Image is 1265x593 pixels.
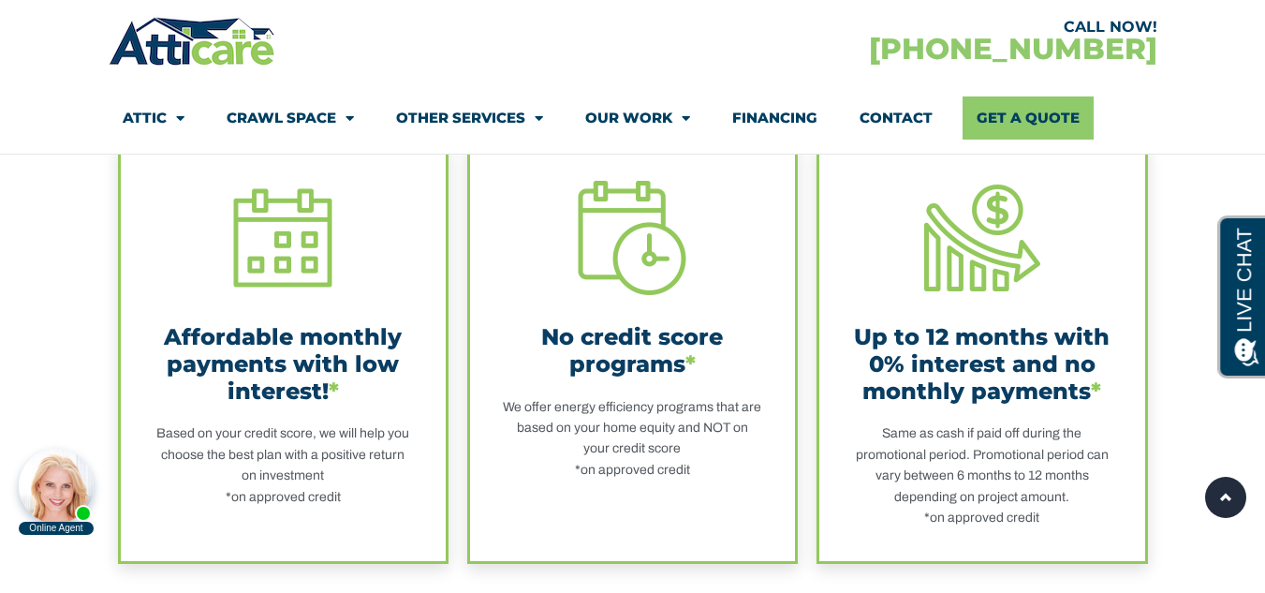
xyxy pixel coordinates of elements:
iframe: Chat Invitation [9,443,103,537]
div: Same as cash if paid off during the promotional period. Promotional period can vary between 6 mon... [852,423,1111,528]
a: Contact [860,96,933,140]
div: CALL NOW! [633,20,1157,35]
a: Financing [732,96,817,140]
a: Our Work [585,96,690,140]
a: Other Services [396,96,543,140]
div: Based on your credit score, we will help you choose the best plan with a positive return on inves... [154,423,413,508]
div: Up to 12 months with 0% interest and no monthly payments [852,324,1111,405]
a: Crawl Space [227,96,354,140]
div: No credit score programs [503,324,762,378]
a: Attic [123,96,184,140]
div: We offer energy efficiency programs that are based on your home equity and NOT on your credit sco... [503,397,762,482]
a: Get A Quote [963,96,1094,140]
nav: Menu [123,96,1143,140]
div: Affordable monthly payments with low interest! [154,324,413,405]
span: Opens a chat window [46,15,151,38]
